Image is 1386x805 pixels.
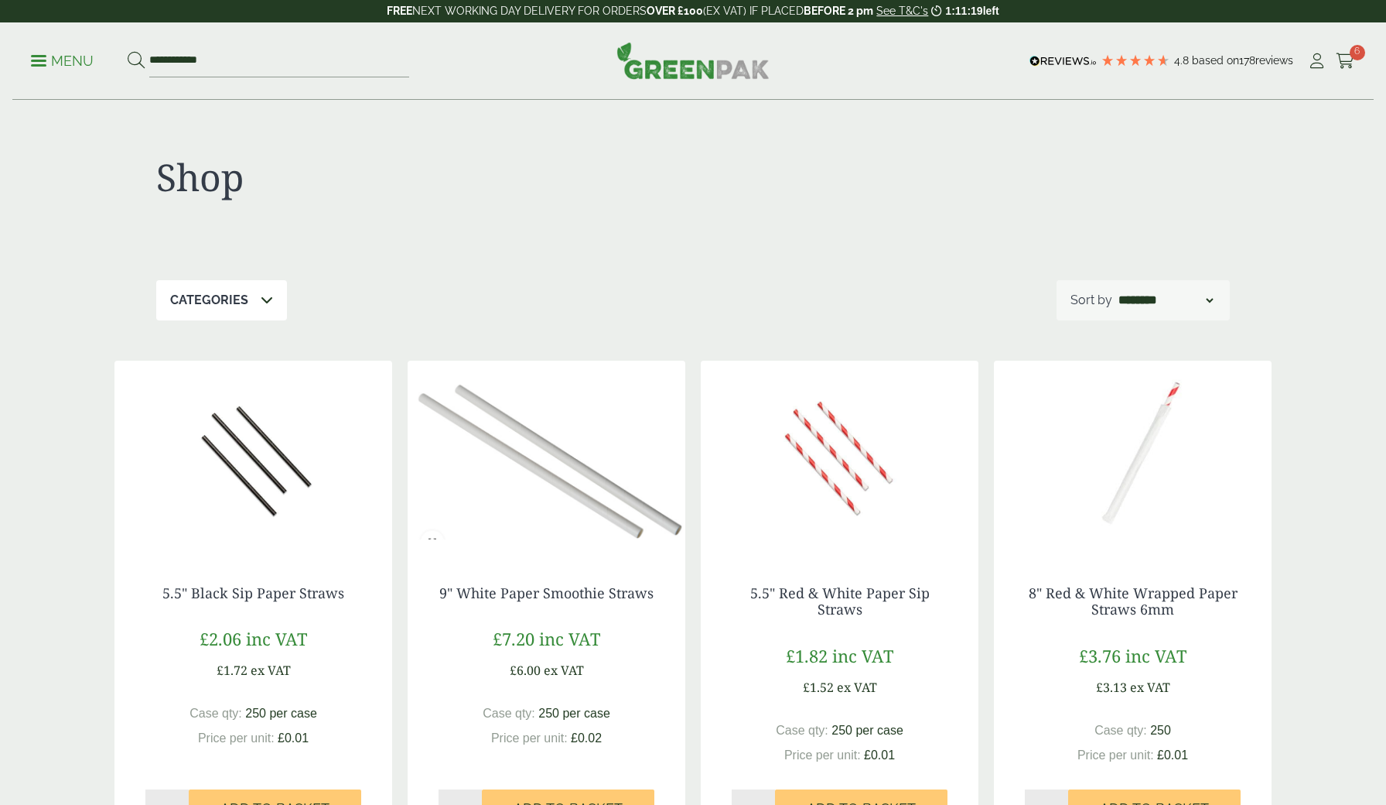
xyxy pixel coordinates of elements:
a: Menu [31,52,94,67]
span: £0.01 [1157,748,1188,762]
img: GreenPak Supplies [616,42,770,79]
a: 5.5" Red & White Paper Sip Straws [750,584,930,619]
h1: Shop [156,155,693,200]
span: 4.8 [1174,54,1192,67]
span: 250 per case [538,707,610,720]
strong: BEFORE 2 pm [804,5,873,17]
select: Shop order [1115,291,1216,310]
span: £7.20 [493,627,534,650]
div: 4.78 Stars [1101,53,1170,67]
span: Based on [1192,54,1239,67]
span: £3.76 [1079,644,1121,667]
span: ex VAT [1130,679,1170,696]
span: left [983,5,999,17]
a: 9" White Paper Smoothie Straws [439,584,654,602]
img: REVIEWS.io [1029,56,1097,67]
p: Sort by [1070,291,1112,310]
img: 9inch White Paper Smoothie Straws 8mm [4698] [408,361,685,554]
span: inc VAT [1125,644,1186,667]
a: See T&C's [876,5,928,17]
img: 10210.01-High Black Sip Straw [114,361,392,554]
span: inc VAT [246,627,307,650]
p: Categories [170,291,248,310]
span: £0.02 [571,731,602,745]
span: 6 [1350,45,1365,60]
span: reviews [1255,54,1293,67]
span: £0.01 [864,748,895,762]
span: £3.13 [1096,679,1127,696]
span: 1:11:19 [945,5,982,17]
span: £1.82 [786,644,828,667]
i: Cart [1336,53,1355,69]
span: 178 [1239,54,1255,67]
img: 2920015BHA 8inch Red & White Wrapped Paper Straws 6mm [994,361,1272,554]
a: 8" Red & White Wrapped Paper Straws 6mm [1029,584,1237,619]
span: Case qty: [189,707,242,720]
strong: OVER £100 [647,5,703,17]
i: My Account [1307,53,1326,69]
span: Case qty: [483,707,535,720]
span: Price per unit: [784,748,861,762]
span: £1.52 [803,679,834,696]
span: 250 per case [245,707,317,720]
span: Price per unit: [491,731,568,745]
span: ex VAT [837,679,877,696]
span: 250 [1150,724,1171,737]
p: Menu [31,52,94,70]
span: Case qty: [776,724,828,737]
span: £1.72 [217,662,247,679]
span: Price per unit: [1077,748,1154,762]
span: £2.06 [200,627,241,650]
strong: FREE [387,5,412,17]
span: £6.00 [510,662,541,679]
span: ex VAT [544,662,584,679]
span: Price per unit: [198,731,275,745]
span: Case qty: [1094,724,1147,737]
span: £0.01 [278,731,309,745]
span: 250 per case [831,724,903,737]
a: 6 [1336,50,1355,73]
span: inc VAT [539,627,600,650]
span: inc VAT [832,644,893,667]
a: 5.5" Black Sip Paper Straws [162,584,344,602]
img: 10210.04-High Red White Sip - Copy [701,361,978,554]
span: ex VAT [251,662,291,679]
